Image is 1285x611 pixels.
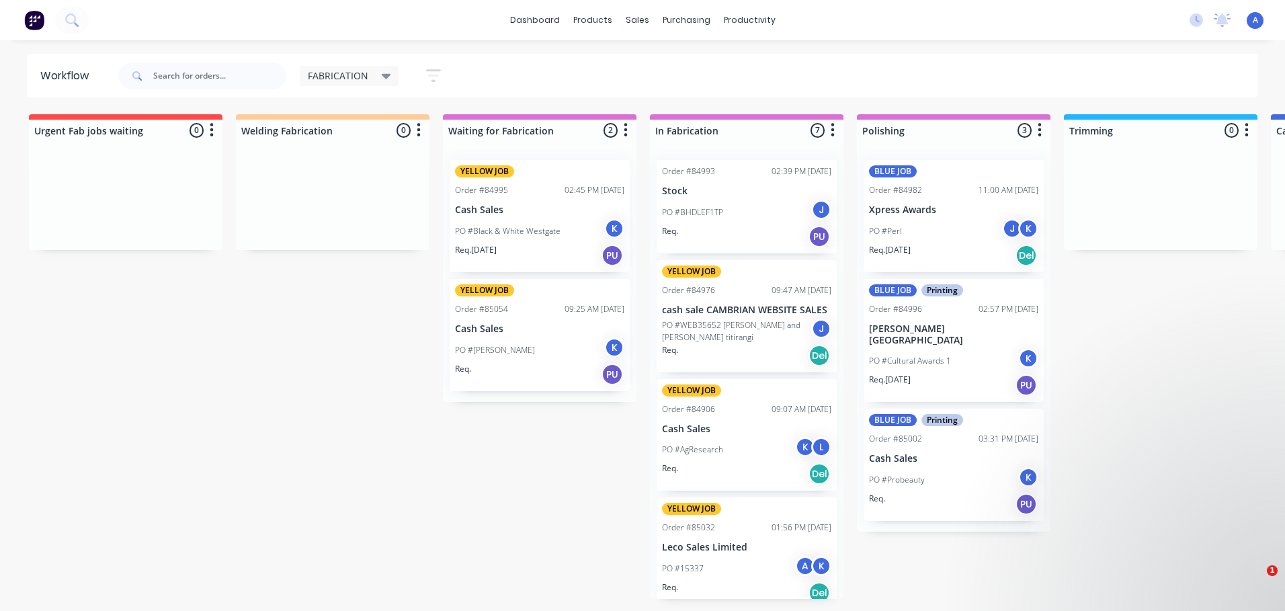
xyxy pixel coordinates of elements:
div: L [811,437,831,457]
p: Req. [662,344,678,356]
div: Order #84993 [662,165,715,177]
div: Del [809,345,830,366]
div: Order #84976 [662,284,715,296]
p: Req. [869,493,885,505]
div: 11:00 AM [DATE] [979,184,1038,196]
div: purchasing [656,10,717,30]
p: PO #BHDLEF1TP [662,206,723,218]
p: PO #Probeauty [869,474,925,486]
span: A [1253,14,1258,26]
div: productivity [717,10,782,30]
p: PO #[PERSON_NAME] [455,344,535,356]
input: Search for orders... [153,63,286,89]
div: YELLOW JOBOrder #8499502:45 PM [DATE]Cash SalesPO #Black & White WestgateKReq.[DATE]PU [450,160,630,272]
div: Del [809,582,830,604]
div: K [795,437,815,457]
div: 09:25 AM [DATE] [565,303,624,315]
iframe: Intercom live chat [1239,565,1272,598]
div: Order #85002 [869,433,922,445]
div: PU [809,226,830,247]
div: PU [1015,493,1037,515]
div: Order #85054 [455,303,508,315]
div: Order #84995 [455,184,508,196]
div: BLUE JOBOrder #8498211:00 AM [DATE]Xpress AwardsPO #PerlJKReq.[DATE]Del [864,160,1044,272]
span: FABRICATION [308,69,368,83]
p: Cash Sales [455,204,624,216]
div: Order #84996 [869,303,922,315]
div: sales [619,10,656,30]
div: K [811,556,831,576]
img: Factory [24,10,44,30]
div: YELLOW JOBOrder #8503201:56 PM [DATE]Leco Sales LimitedPO #15337AKReq.Del [657,497,837,610]
p: PO #15337 [662,563,704,575]
p: PO #Black & White Westgate [455,225,561,237]
p: PO #Perl [869,225,902,237]
div: Del [1015,245,1037,266]
p: Req. [662,225,678,237]
p: Cash Sales [662,423,831,435]
div: BLUE JOBPrintingOrder #8499602:57 PM [DATE][PERSON_NAME][GEOGRAPHIC_DATA]PO #Cultural Awards 1KRe... [864,279,1044,403]
div: Printing [921,284,963,296]
div: BLUE JOB [869,414,917,426]
span: 1 [1267,565,1278,576]
div: 02:45 PM [DATE] [565,184,624,196]
div: 02:39 PM [DATE] [772,165,831,177]
p: Stock [662,186,831,197]
p: Xpress Awards [869,204,1038,216]
p: [PERSON_NAME][GEOGRAPHIC_DATA] [869,323,1038,346]
p: Req. [DATE] [869,374,911,386]
div: Order #84906 [662,403,715,415]
div: J [1002,218,1022,239]
div: 09:07 AM [DATE] [772,403,831,415]
div: PU [602,364,623,385]
p: Req. [662,581,678,594]
div: YELLOW JOB [662,384,721,397]
div: J [811,200,831,220]
div: 01:56 PM [DATE] [772,522,831,534]
div: YELLOW JOBOrder #8490609:07 AM [DATE]Cash SalesPO #AgResearchKLReq.Del [657,379,837,491]
p: Cash Sales [455,323,624,335]
div: K [604,337,624,358]
div: YELLOW JOBOrder #8505409:25 AM [DATE]Cash SalesPO #[PERSON_NAME]KReq.PU [450,279,630,391]
div: 09:47 AM [DATE] [772,284,831,296]
div: K [604,218,624,239]
div: Del [809,463,830,485]
div: 03:31 PM [DATE] [979,433,1038,445]
div: K [1018,348,1038,368]
div: products [567,10,619,30]
div: J [811,319,831,339]
div: YELLOW JOB [455,284,514,296]
div: BLUE JOB [869,165,917,177]
p: cash sale CAMBRIAN WEBSITE SALES [662,304,831,316]
p: PO #AgResearch [662,444,723,456]
div: Order #8499302:39 PM [DATE]StockPO #BHDLEF1TPJReq.PU [657,160,837,253]
div: BLUE JOBPrintingOrder #8500203:31 PM [DATE]Cash SalesPO #ProbeautyKReq.PU [864,409,1044,521]
p: Req. [662,462,678,475]
div: A [795,556,815,576]
div: PU [602,245,623,266]
p: Req. [455,363,471,375]
div: K [1018,467,1038,487]
div: YELLOW JOBOrder #8497609:47 AM [DATE]cash sale CAMBRIAN WEBSITE SALESPO #WEB35652 [PERSON_NAME] a... [657,260,837,372]
p: PO #WEB35652 [PERSON_NAME] and [PERSON_NAME] titirangi [662,319,811,343]
div: PU [1015,374,1037,396]
div: K [1018,218,1038,239]
p: PO #Cultural Awards 1 [869,355,951,367]
p: Leco Sales Limited [662,542,831,553]
div: BLUE JOB [869,284,917,296]
p: Cash Sales [869,453,1038,464]
p: Req. [DATE] [455,244,497,256]
div: Order #85032 [662,522,715,534]
a: dashboard [503,10,567,30]
div: Workflow [40,68,95,84]
div: Order #84982 [869,184,922,196]
div: Printing [921,414,963,426]
div: YELLOW JOB [455,165,514,177]
p: Req. [DATE] [869,244,911,256]
div: YELLOW JOB [662,266,721,278]
div: YELLOW JOB [662,503,721,515]
div: 02:57 PM [DATE] [979,303,1038,315]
